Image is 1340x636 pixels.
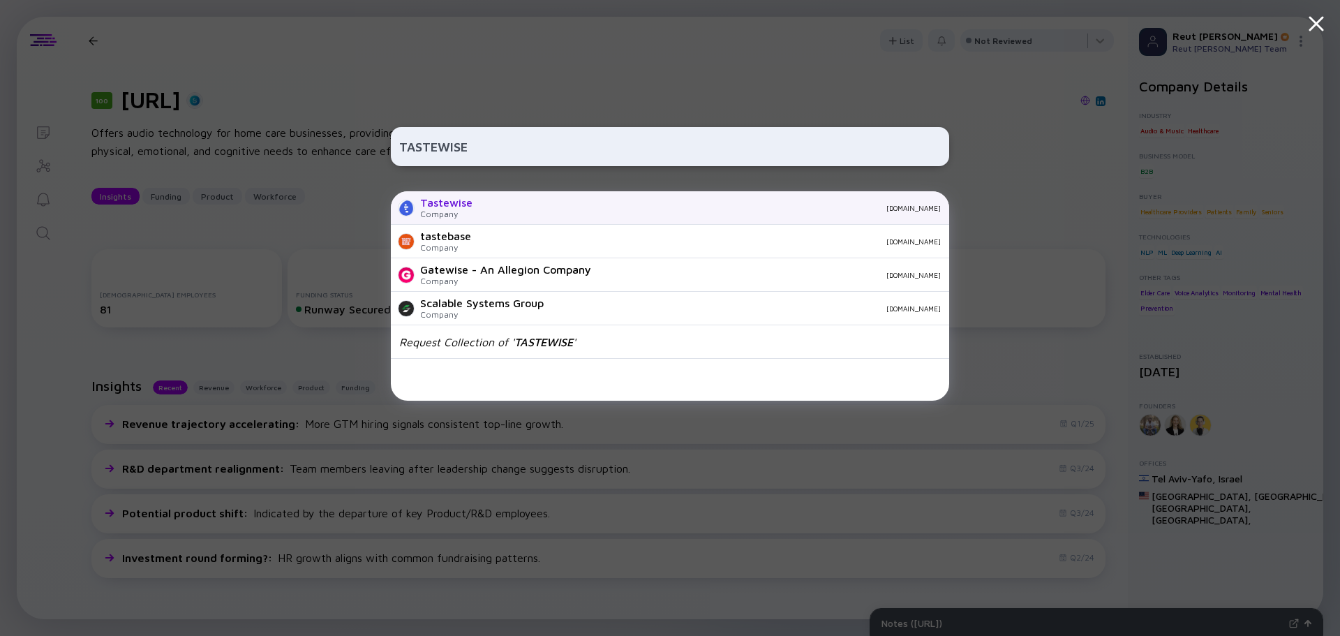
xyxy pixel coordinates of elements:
[420,230,471,242] div: tastebase
[420,242,471,253] div: Company
[420,297,544,309] div: Scalable Systems Group
[399,134,941,159] input: Search Company or Investor...
[399,336,576,348] div: Request Collection of ' '
[420,276,591,286] div: Company
[420,196,472,209] div: Tastewise
[602,271,941,279] div: [DOMAIN_NAME]
[555,304,941,313] div: [DOMAIN_NAME]
[420,209,472,219] div: Company
[482,237,941,246] div: [DOMAIN_NAME]
[420,263,591,276] div: Gatewise - An Allegion Company
[484,204,941,212] div: [DOMAIN_NAME]
[514,336,573,348] span: TASTEWISE
[420,309,544,320] div: Company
